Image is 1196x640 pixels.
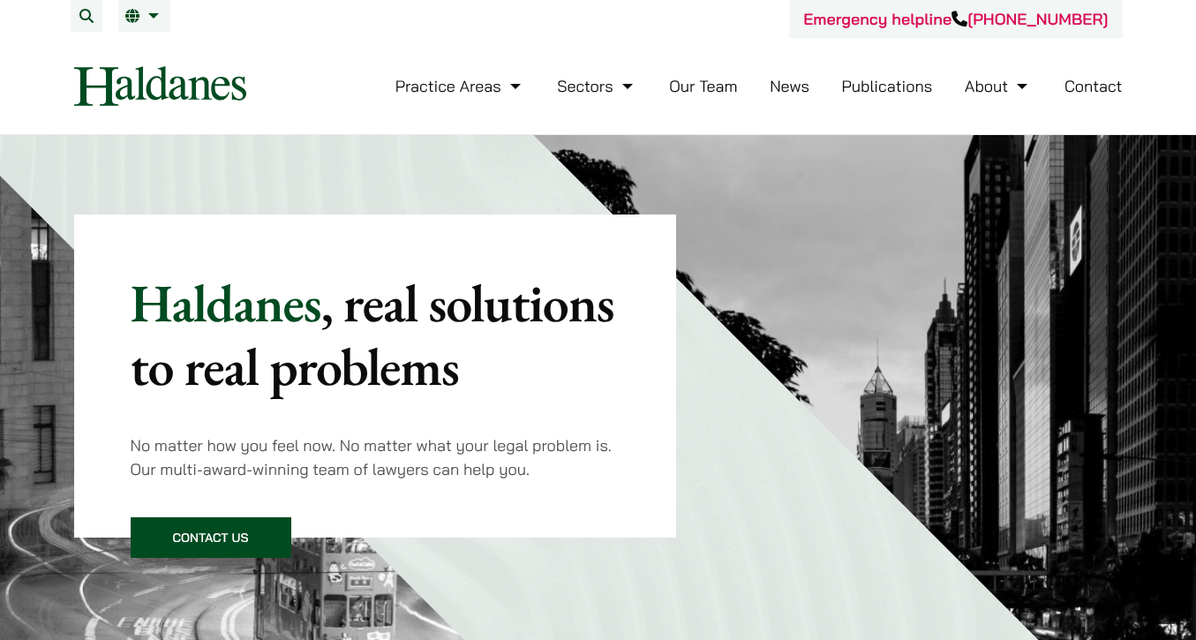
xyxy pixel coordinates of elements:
a: Emergency helpline[PHONE_NUMBER] [803,9,1108,29]
a: About [965,76,1032,96]
a: EN [125,9,163,23]
a: Practice Areas [395,76,525,96]
mark: , real solutions to real problems [131,268,614,401]
a: Contact [1064,76,1123,96]
a: Our Team [669,76,737,96]
a: Sectors [557,76,636,96]
img: Logo of Haldanes [74,66,246,106]
a: Contact Us [131,517,291,558]
a: News [770,76,809,96]
a: Publications [842,76,933,96]
p: No matter how you feel now. No matter what your legal problem is. Our multi-award-winning team of... [131,433,621,481]
p: Haldanes [131,271,621,398]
